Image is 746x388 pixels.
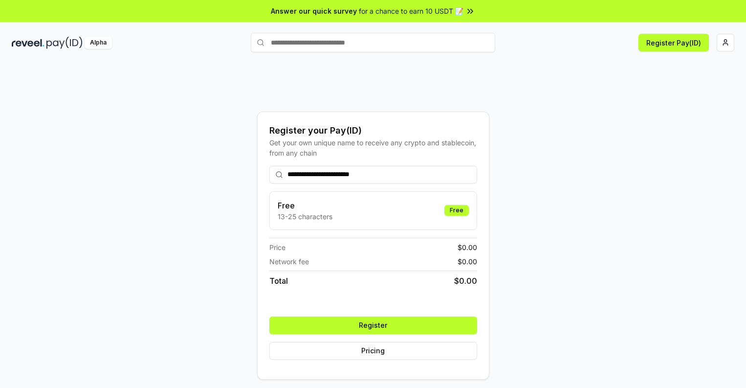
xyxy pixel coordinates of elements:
[444,205,469,216] div: Free
[269,317,477,334] button: Register
[269,256,309,267] span: Network fee
[269,342,477,360] button: Pricing
[458,242,477,252] span: $ 0.00
[269,275,288,287] span: Total
[278,200,332,211] h3: Free
[454,275,477,287] span: $ 0.00
[85,37,112,49] div: Alpha
[458,256,477,267] span: $ 0.00
[278,211,332,222] p: 13-25 characters
[46,37,83,49] img: pay_id
[359,6,463,16] span: for a chance to earn 10 USDT 📝
[12,37,44,49] img: reveel_dark
[269,242,285,252] span: Price
[638,34,709,51] button: Register Pay(ID)
[271,6,357,16] span: Answer our quick survey
[269,124,477,137] div: Register your Pay(ID)
[269,137,477,158] div: Get your own unique name to receive any crypto and stablecoin, from any chain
